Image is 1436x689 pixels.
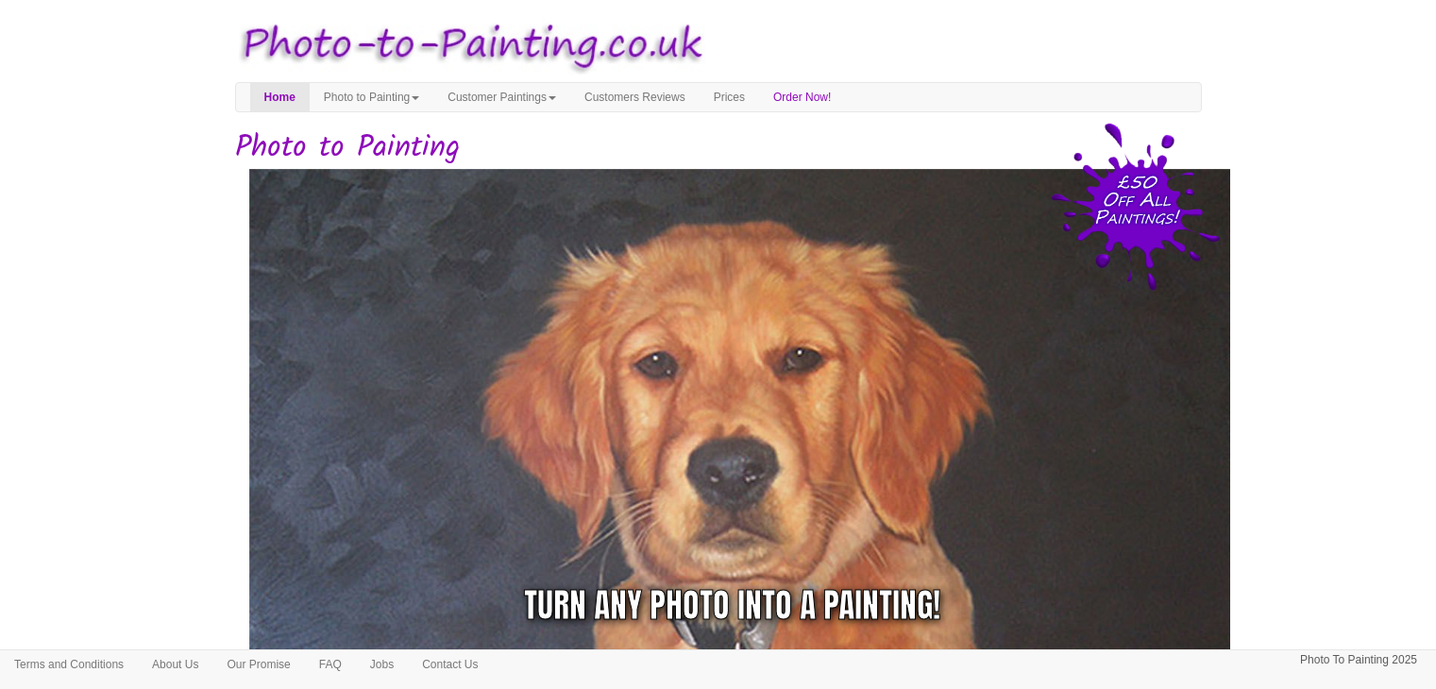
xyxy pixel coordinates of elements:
img: Photo to Painting [226,9,709,82]
a: Customers Reviews [570,83,700,111]
a: Home [250,83,310,111]
a: Photo to Painting [310,83,433,111]
a: FAQ [305,650,356,679]
a: Prices [700,83,759,111]
a: Our Promise [212,650,304,679]
a: Jobs [356,650,408,679]
div: Turn any photo into a painting! [524,581,940,630]
img: 50 pound price drop [1051,123,1221,291]
a: Order Now! [759,83,845,111]
a: Customer Paintings [433,83,570,111]
a: Contact Us [408,650,492,679]
h1: Photo to Painting [235,131,1202,164]
a: About Us [138,650,212,679]
p: Photo To Painting 2025 [1300,650,1417,670]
